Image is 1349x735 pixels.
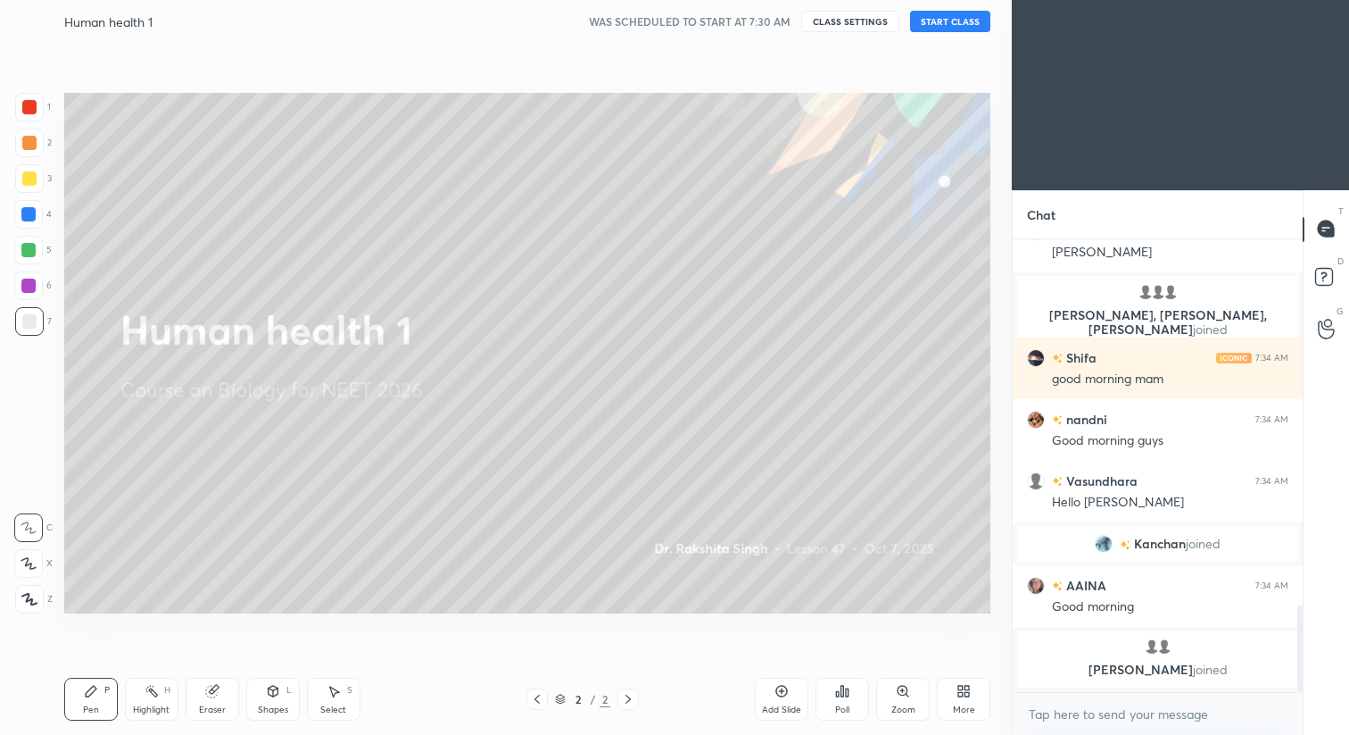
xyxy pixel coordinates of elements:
img: 3 [1095,535,1113,553]
div: 5 [14,236,52,264]
span: joined [1193,661,1228,678]
div: Good morning guys [1052,432,1288,450]
button: CLASS SETTINGS [801,11,899,32]
div: 1 [15,93,51,121]
div: / [591,694,596,705]
p: T [1338,205,1344,218]
img: default.png [1155,638,1173,656]
div: Hello [PERSON_NAME] [1052,494,1288,512]
img: default.png [1162,283,1179,301]
div: Add Slide [762,706,801,714]
img: iconic-light.a09c19a4.png [1216,352,1252,363]
p: G [1337,305,1344,318]
img: 819b293b106149f5b1f00a6807622660.jpg [1027,576,1045,594]
div: Highlight [133,706,170,714]
img: 20c894ec74ca404695c69b61ddf59480.jpg [1027,348,1045,366]
span: Kanchan [1134,537,1186,551]
div: X [14,549,53,578]
div: 2 [600,691,610,707]
div: 7:34 AM [1255,352,1288,363]
div: 4 [14,200,52,229]
div: 7 [15,307,52,336]
p: D [1337,255,1344,268]
div: [PERSON_NAME] [1052,244,1288,262]
div: 6 [14,271,52,300]
p: [PERSON_NAME], [PERSON_NAME], [PERSON_NAME] [1028,308,1287,337]
div: 3 [15,164,52,193]
div: Zoom [891,706,915,714]
img: no-rating-badge.077c3623.svg [1052,415,1063,425]
h4: Human health 1 [64,13,153,30]
h6: nandni [1063,410,1107,429]
div: L [286,686,292,695]
span: joined [1186,537,1221,551]
h6: Vasundhara [1063,472,1138,490]
div: Z [15,585,53,614]
h6: Shifa [1063,348,1097,367]
div: Select [320,706,346,714]
div: Good morning [1052,598,1288,616]
h6: AAINA [1063,576,1106,595]
div: good morning mam [1052,371,1288,388]
div: S [347,686,352,695]
img: 1d355db5f43343f8b4c8e8540f0c5ac3.jpg [1027,410,1045,428]
div: Poll [835,706,849,714]
div: 7:34 AM [1255,413,1288,424]
div: Shapes [258,706,288,714]
div: Eraser [199,706,226,714]
div: P [104,686,110,695]
p: Chat [1013,191,1070,238]
img: default.png [1149,283,1167,301]
div: grid [1013,239,1303,692]
img: default.png [1137,283,1155,301]
img: no-rating-badge.077c3623.svg [1052,354,1063,363]
span: joined [1193,321,1228,338]
p: [PERSON_NAME] [1028,663,1287,677]
div: 2 [15,129,52,157]
h5: WAS SCHEDULED TO START AT 7:30 AM [589,13,790,29]
img: default.png [1143,638,1161,656]
img: default.png [1027,472,1045,489]
div: 7:34 AM [1255,580,1288,590]
div: More [953,706,975,714]
button: START CLASS [910,11,990,32]
div: H [164,686,170,695]
img: no-rating-badge.077c3623.svg [1052,477,1063,487]
div: 7:34 AM [1255,475,1288,486]
img: no-rating-badge.077c3623.svg [1120,539,1130,549]
img: no-rating-badge.077c3623.svg [1052,581,1063,591]
div: Pen [83,706,99,714]
div: C [14,514,53,542]
div: 2 [569,694,587,705]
